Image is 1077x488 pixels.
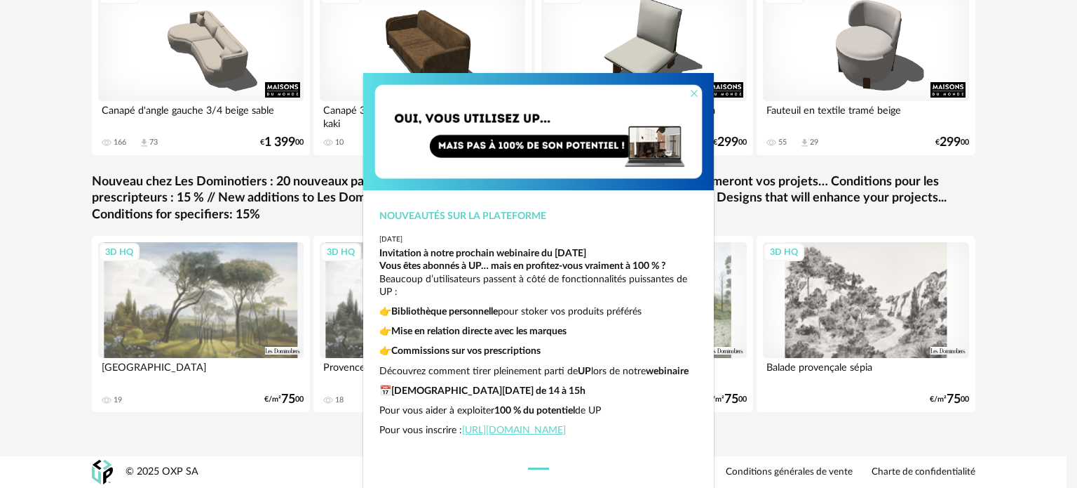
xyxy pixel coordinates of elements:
[391,307,498,317] strong: Bibliothèque personnelle
[379,261,665,271] strong: Vous êtes abonnés à UP… mais en profitez-vous vraiment à 100 % ?
[391,386,585,396] strong: [DEMOGRAPHIC_DATA][DATE] de 14 à 15h
[379,325,698,338] p: 👉
[391,327,567,336] strong: Mise en relation directe avec les marques
[391,346,541,356] strong: Commissions sur vos prescriptions
[363,73,714,190] img: Copie%20de%20Orange%20Yellow%20Gradient%20Minimal%20Coming%20Soon%20Email%20Header%20(1)%20(1).png
[379,365,698,378] p: Découvrez comment tirer pleinement parti de lors de notre
[379,210,698,223] div: Nouveautés sur la plateforme
[689,87,700,102] button: Close
[379,260,698,298] p: Beaucoup d’utilisateurs passent à côté de fonctionnalités puissantes de UP :
[578,367,591,376] strong: UP
[379,305,698,318] p: 👉 pour stoker vos produits préférés
[379,385,698,397] p: 📅
[379,404,698,417] p: Pour vous aider à exploiter de UP
[379,424,698,437] p: Pour vous inscrire :
[379,345,698,357] p: 👉
[379,247,698,260] div: Invitation à notre prochain webinaire du [DATE]
[462,426,566,435] a: [URL][DOMAIN_NAME]
[646,367,689,376] strong: webinaire
[494,406,575,416] strong: 100 % du potentiel
[379,235,698,244] div: [DATE]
